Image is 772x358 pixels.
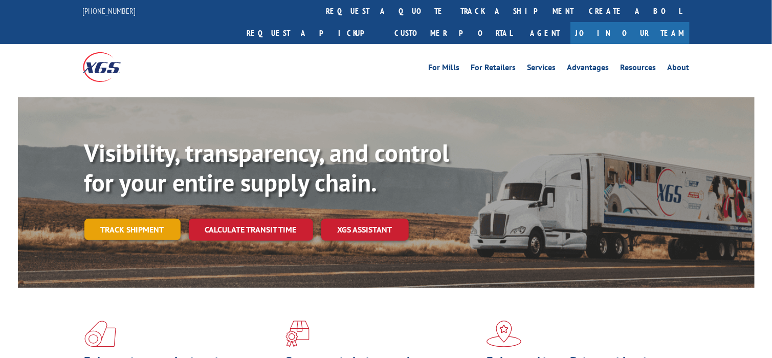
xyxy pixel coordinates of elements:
[84,219,181,240] a: Track shipment
[487,321,522,347] img: xgs-icon-flagship-distribution-model-red
[471,64,516,75] a: For Retailers
[429,64,460,75] a: For Mills
[520,22,570,44] a: Agent
[570,22,690,44] a: Join Our Team
[83,6,136,16] a: [PHONE_NUMBER]
[321,219,409,241] a: XGS ASSISTANT
[239,22,387,44] a: Request a pickup
[567,64,609,75] a: Advantages
[387,22,520,44] a: Customer Portal
[285,321,310,347] img: xgs-icon-focused-on-flooring-red
[527,64,556,75] a: Services
[668,64,690,75] a: About
[621,64,656,75] a: Resources
[84,321,116,347] img: xgs-icon-total-supply-chain-intelligence-red
[84,137,450,198] b: Visibility, transparency, and control for your entire supply chain.
[189,219,313,241] a: Calculate transit time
